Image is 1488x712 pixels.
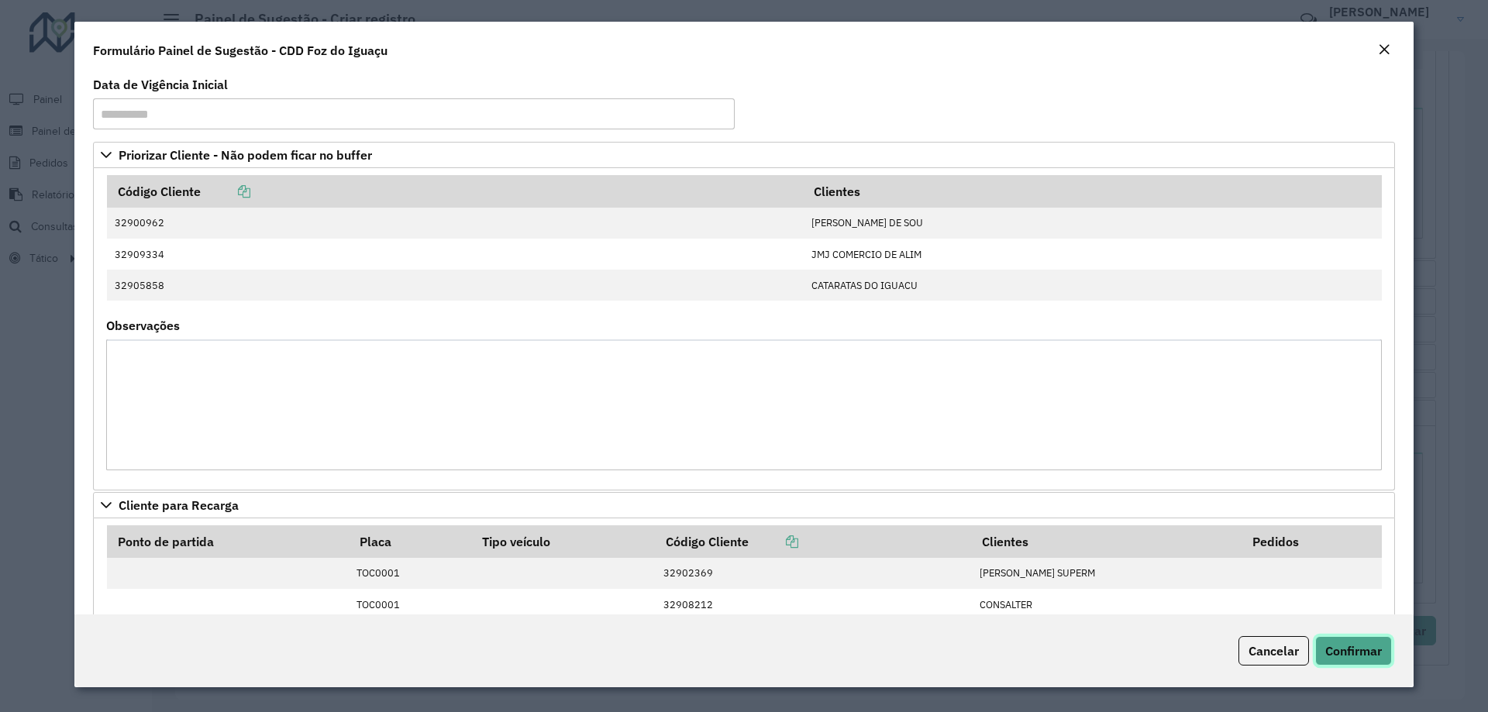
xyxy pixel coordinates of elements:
h4: Formulário Painel de Sugestão - CDD Foz do Iguaçu [93,41,387,60]
th: Código Cliente [107,175,804,208]
td: 32908212 [655,589,971,620]
td: JMJ COMERCIO DE ALIM [804,239,1382,270]
a: Priorizar Cliente - Não podem ficar no buffer [93,142,1395,168]
label: Data de Vigência Inicial [93,75,228,94]
td: 32905858 [107,270,804,301]
th: Pedidos [1242,525,1382,558]
span: Priorizar Cliente - Não podem ficar no buffer [119,149,372,161]
a: Copiar [749,534,798,549]
td: [PERSON_NAME] DE SOU [804,208,1382,239]
button: Confirmar [1315,636,1392,666]
label: Observações [106,316,180,335]
th: Clientes [971,525,1242,558]
td: TOC0001 [349,558,471,589]
th: Código Cliente [655,525,971,558]
th: Ponto de partida [107,525,349,558]
button: Cancelar [1238,636,1309,666]
td: [PERSON_NAME] SUPERM [971,558,1242,589]
td: CATARATAS DO IGUACU [804,270,1382,301]
td: CONSALTER [971,589,1242,620]
button: Close [1373,40,1395,60]
td: 32900962 [107,208,804,239]
td: 32909334 [107,239,804,270]
a: Cliente para Recarga [93,492,1395,518]
td: 32902369 [655,558,971,589]
span: Cliente para Recarga [119,499,239,511]
th: Tipo veículo [471,525,655,558]
a: Copiar [201,184,250,199]
th: Clientes [804,175,1382,208]
em: Fechar [1378,43,1390,56]
div: Priorizar Cliente - Não podem ficar no buffer [93,168,1395,490]
span: Cancelar [1249,643,1299,659]
th: Placa [349,525,471,558]
td: TOC0001 [349,589,471,620]
span: Confirmar [1325,643,1382,659]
